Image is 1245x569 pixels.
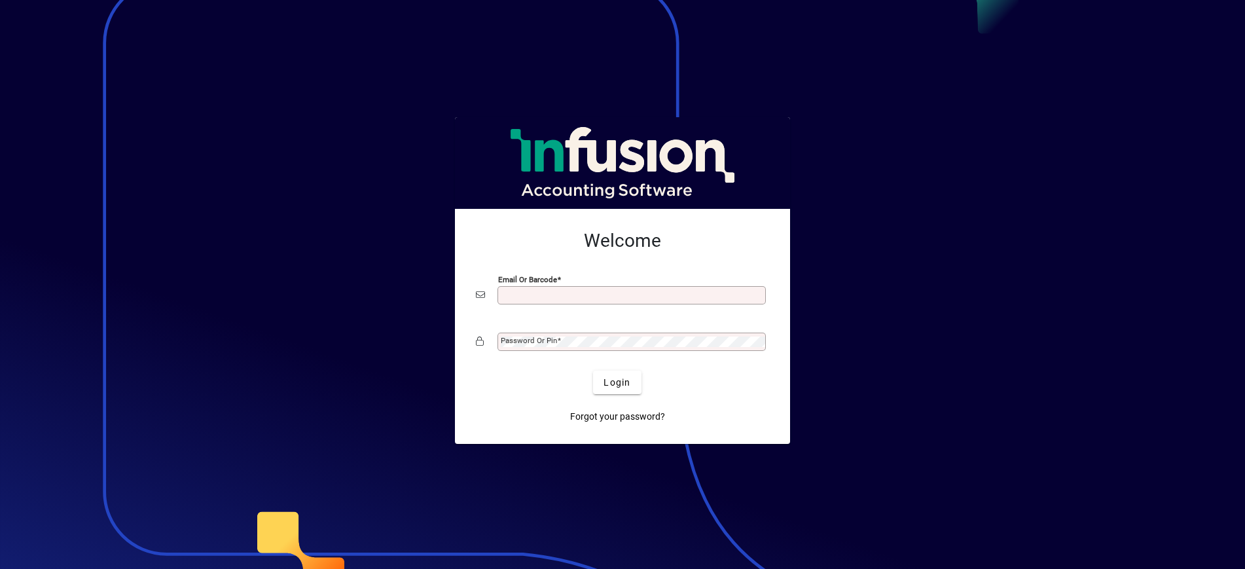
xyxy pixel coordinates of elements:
[565,405,670,428] a: Forgot your password?
[501,336,557,345] mat-label: Password or Pin
[593,371,641,394] button: Login
[498,275,557,284] mat-label: Email or Barcode
[570,410,665,424] span: Forgot your password?
[476,230,769,252] h2: Welcome
[604,376,630,390] span: Login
